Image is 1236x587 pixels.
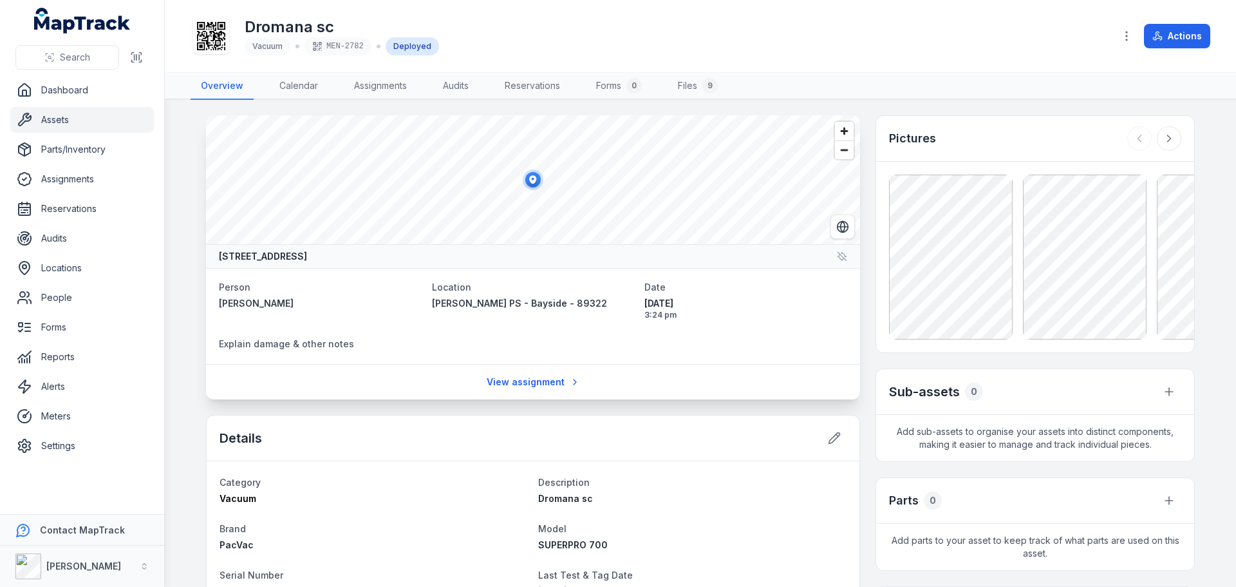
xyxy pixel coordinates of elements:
[433,73,479,100] a: Audits
[10,433,154,459] a: Settings
[34,8,131,34] a: MapTrack
[10,285,154,311] a: People
[835,122,854,140] button: Zoom in
[10,107,154,133] a: Assets
[538,493,593,504] span: Dromana sc
[15,45,119,70] button: Search
[10,226,154,251] a: Audits
[644,297,847,310] span: [DATE]
[220,429,262,447] h2: Details
[220,539,254,550] span: PacVac
[835,140,854,159] button: Zoom out
[830,215,855,239] button: Switch to Satellite View
[965,383,983,401] div: 0
[10,166,154,192] a: Assignments
[10,374,154,399] a: Alerts
[538,570,633,581] span: Last Test & Tag Date
[269,73,328,100] a: Calendar
[10,344,154,370] a: Reports
[10,77,154,103] a: Dashboard
[10,255,154,281] a: Locations
[10,403,154,429] a: Meters
[220,477,261,488] span: Category
[344,73,417,100] a: Assignments
[10,196,154,222] a: Reservations
[220,493,256,504] span: Vacuum
[924,492,942,510] div: 0
[889,130,936,148] h3: Pictures
[626,78,642,93] div: 0
[538,539,608,550] span: SUPERPRO 700
[219,338,354,349] span: Explain damage & other notes
[586,73,652,100] a: Forms0
[668,73,728,100] a: Files9
[245,17,439,37] h1: Dromana sc
[889,492,919,510] h3: Parts
[60,51,90,64] span: Search
[432,298,607,309] span: [PERSON_NAME] PS - Bayside - 89322
[1144,24,1210,48] button: Actions
[46,561,121,572] strong: [PERSON_NAME]
[220,570,283,581] span: Serial Number
[10,314,154,340] a: Forms
[40,524,125,535] strong: Contact MapTrack
[220,523,246,534] span: Brand
[494,73,570,100] a: Reservations
[206,115,860,244] canvas: Map
[432,297,635,310] a: [PERSON_NAME] PS - Bayside - 89322
[219,297,422,310] a: [PERSON_NAME]
[252,41,283,51] span: Vacuum
[304,37,371,55] div: MEN-2782
[644,297,847,320] time: 8/14/2025, 3:24:20 PM
[538,523,566,534] span: Model
[702,78,718,93] div: 9
[219,250,307,263] strong: [STREET_ADDRESS]
[644,310,847,320] span: 3:24 pm
[876,524,1194,570] span: Add parts to your asset to keep track of what parts are used on this asset.
[876,415,1194,461] span: Add sub-assets to organise your assets into distinct components, making it easier to manage and t...
[432,282,471,293] span: Location
[644,282,666,293] span: Date
[191,73,254,100] a: Overview
[219,282,250,293] span: Person
[538,477,590,488] span: Description
[10,137,154,162] a: Parts/Inventory
[386,37,439,55] div: Deployed
[478,370,588,394] a: View assignment
[889,383,960,401] h2: Sub-assets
